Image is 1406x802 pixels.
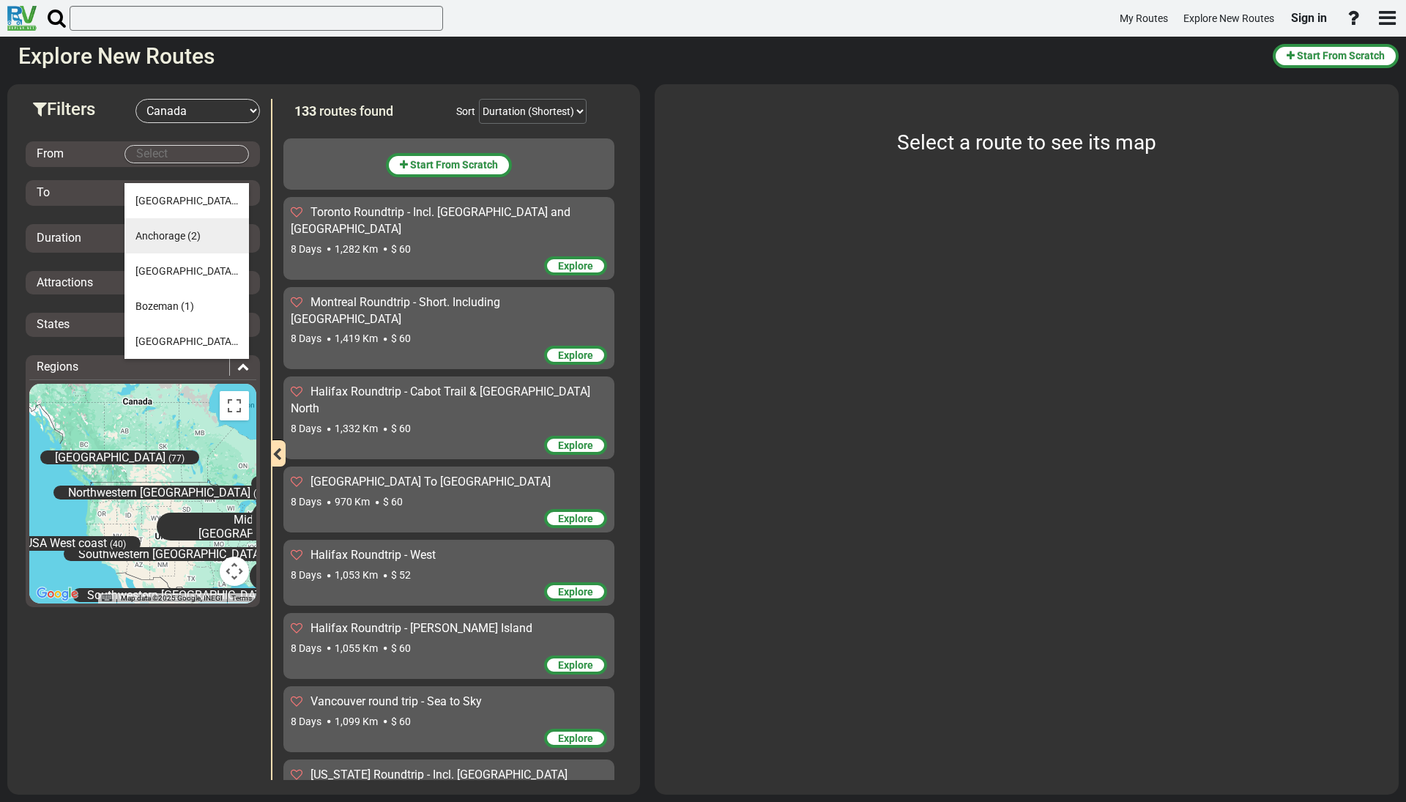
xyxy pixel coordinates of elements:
[181,300,194,312] span: (1)
[187,230,201,242] span: (2)
[135,195,238,207] span: [GEOGRAPHIC_DATA]
[124,183,249,218] li: [GEOGRAPHIC_DATA] (1)
[135,335,238,347] span: [GEOGRAPHIC_DATA]
[124,289,249,324] li: Bozeman (1)
[124,253,249,289] li: [GEOGRAPHIC_DATA] (6)
[135,300,179,312] span: Bozeman
[237,195,250,207] span: (1)
[135,230,185,242] span: Anchorage
[124,218,249,253] li: Anchorage (2)
[237,335,256,347] span: (14)
[124,324,249,359] li: [GEOGRAPHIC_DATA] (14)
[237,265,250,277] span: (6)
[135,265,238,277] span: [GEOGRAPHIC_DATA]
